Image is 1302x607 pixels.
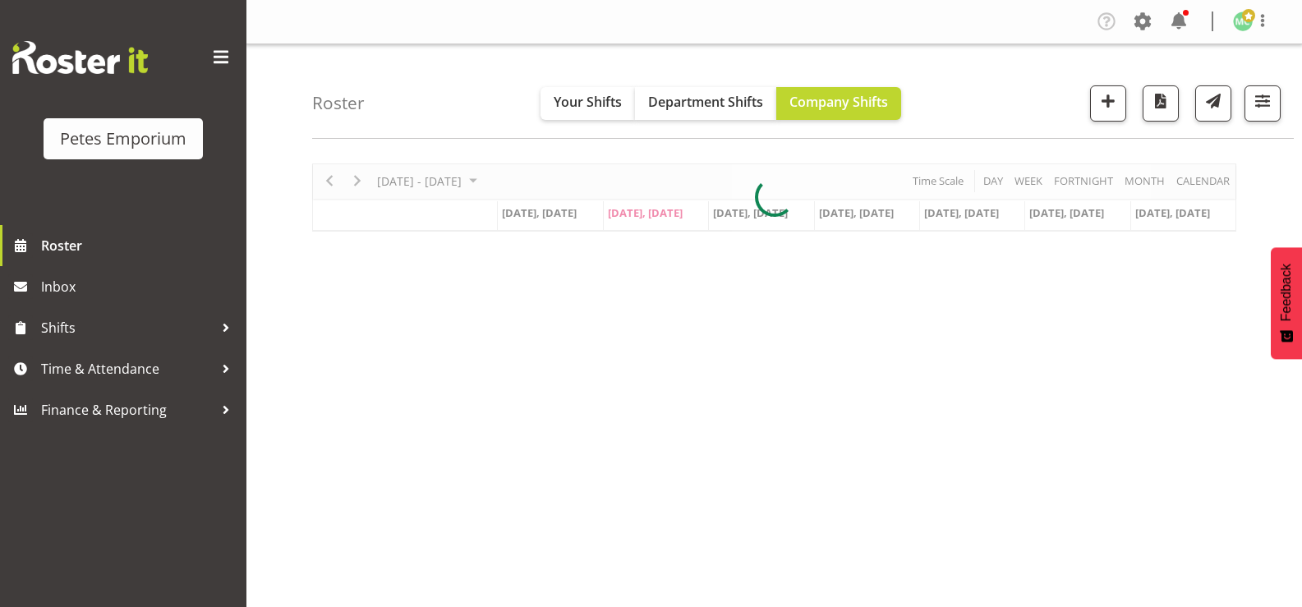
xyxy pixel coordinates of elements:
span: Time & Attendance [41,356,214,381]
span: Company Shifts [789,93,888,111]
span: Department Shifts [648,93,763,111]
img: melissa-cowen2635.jpg [1233,11,1253,31]
button: Send a list of all shifts for the selected filtered period to all rostered employees. [1195,85,1231,122]
span: Inbox [41,274,238,299]
button: Filter Shifts [1244,85,1281,122]
button: Add a new shift [1090,85,1126,122]
img: Rosterit website logo [12,41,148,74]
span: Finance & Reporting [41,398,214,422]
span: Roster [41,233,238,258]
button: Feedback - Show survey [1271,247,1302,359]
h4: Roster [312,94,365,113]
button: Department Shifts [635,87,776,120]
button: Company Shifts [776,87,901,120]
button: Download a PDF of the roster according to the set date range. [1143,85,1179,122]
span: Feedback [1279,264,1294,321]
div: Petes Emporium [60,126,186,151]
button: Your Shifts [541,87,635,120]
span: Your Shifts [554,93,622,111]
span: Shifts [41,315,214,340]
